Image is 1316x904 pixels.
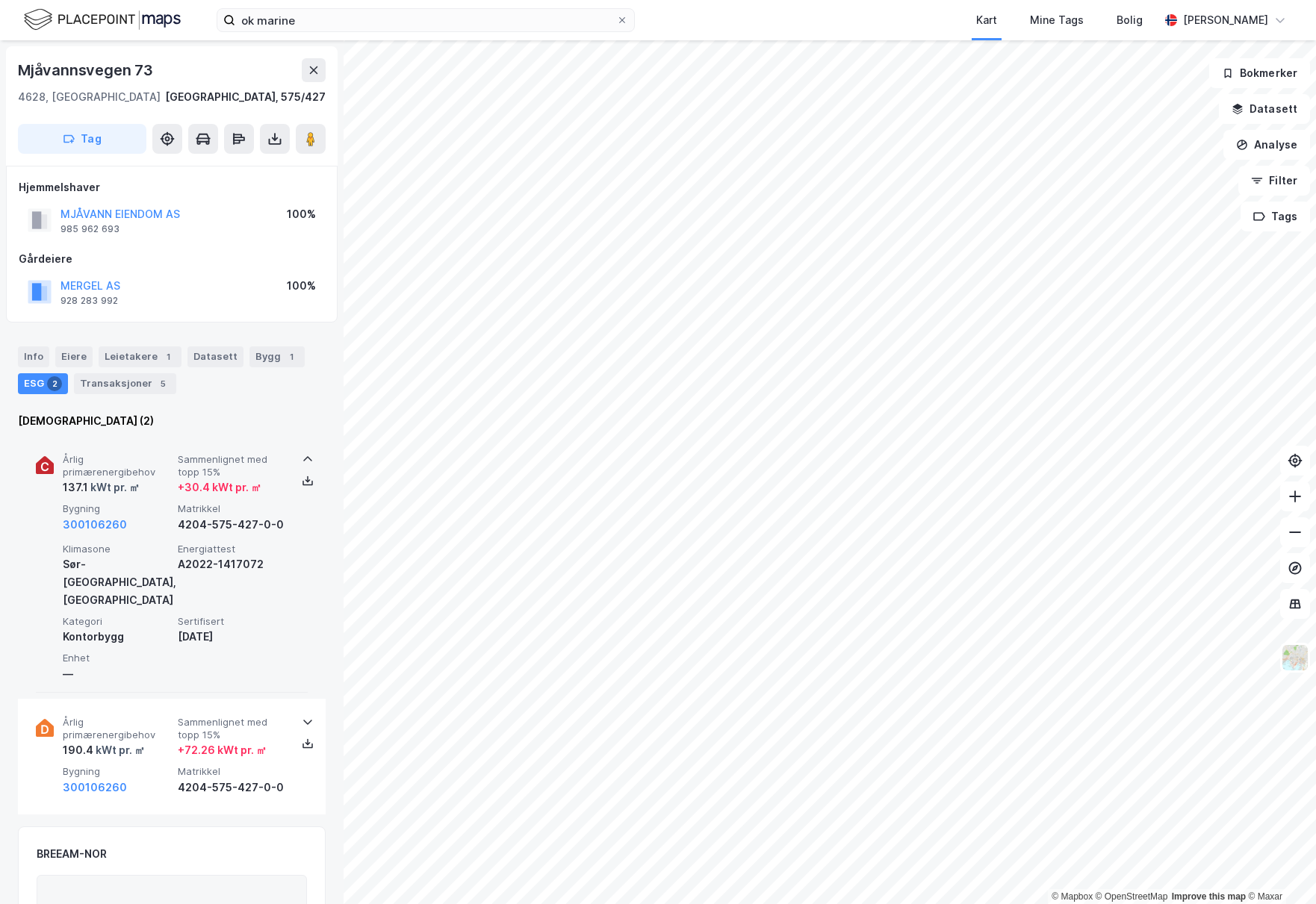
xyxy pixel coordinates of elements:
div: Eiere [55,346,93,367]
span: Årlig primærenergibehov [63,716,172,742]
a: OpenStreetMap [1096,891,1168,902]
div: BREEAM-NOR [37,845,107,863]
div: Transaksjoner [74,373,176,394]
div: A2022-1417072 [178,555,287,573]
input: Søk på adresse, matrikkel, gårdeiere, leietakere eller personer [235,9,616,31]
div: kWt pr. ㎡ [88,479,140,496]
div: Sør-[GEOGRAPHIC_DATA], [GEOGRAPHIC_DATA] [63,555,172,609]
div: Gårdeiere [19,250,325,268]
span: Kategori [63,615,172,628]
span: Klimasone [63,543,172,555]
div: 4204-575-427-0-0 [178,516,287,534]
div: — [63,665,172,683]
div: [DEMOGRAPHIC_DATA] (2) [18,412,326,430]
span: Sertifisert [178,615,287,628]
span: Bygning [63,502,172,515]
div: [PERSON_NAME] [1183,11,1268,29]
div: Bolig [1117,11,1143,29]
div: Kart [976,11,997,29]
span: Sammenlignet med topp 15% [178,453,287,479]
button: 300106260 [63,516,127,534]
div: 137.1 [63,479,140,496]
button: Tag [18,124,146,154]
iframe: Chat Widget [1241,832,1316,904]
button: Filter [1238,166,1310,196]
div: ESG [18,373,68,394]
div: Bygg [249,346,305,367]
button: 300106260 [63,779,127,797]
div: kWt pr. ㎡ [93,741,145,759]
div: 100% [287,205,316,223]
img: Z [1281,643,1309,672]
div: 5 [155,376,170,391]
div: 2 [47,376,62,391]
span: Matrikkel [178,765,287,778]
div: 985 962 693 [60,223,120,235]
span: Årlig primærenergibehov [63,453,172,479]
div: Mine Tags [1030,11,1084,29]
div: 4204-575-427-0-0 [178,779,287,797]
button: Analyse [1223,130,1310,160]
div: 1 [161,349,176,364]
div: + 72.26 kWt pr. ㎡ [178,741,267,759]
span: Matrikkel [178,502,287,515]
span: Enhet [63,652,172,664]
div: [DATE] [178,628,287,646]
button: Tags [1241,202,1310,231]
div: Info [18,346,49,367]
div: 928 283 992 [60,295,118,307]
div: [GEOGRAPHIC_DATA], 575/427 [165,88,326,106]
div: 1 [284,349,299,364]
div: Kontorbygg [63,628,172,646]
div: Leietakere [99,346,181,367]
div: Datasett [187,346,243,367]
span: Bygning [63,765,172,778]
button: Bokmerker [1209,58,1310,88]
div: Hjemmelshaver [19,178,325,196]
img: logo.f888ab2527a4732fd821a326f86c7f29.svg [24,7,181,33]
div: 190.4 [63,741,145,759]
div: Kontrollprogram for chat [1241,832,1316,904]
div: + 30.4 kWt pr. ㎡ [178,479,261,496]
a: Improve this map [1172,891,1246,902]
button: Datasett [1219,94,1310,124]
div: Mjåvannsvegen 73 [18,58,156,82]
span: Sammenlignet med topp 15% [178,716,287,742]
div: 100% [287,277,316,295]
div: 4628, [GEOGRAPHIC_DATA] [18,88,161,106]
a: Mapbox [1052,891,1093,902]
span: Energiattest [178,543,287,555]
